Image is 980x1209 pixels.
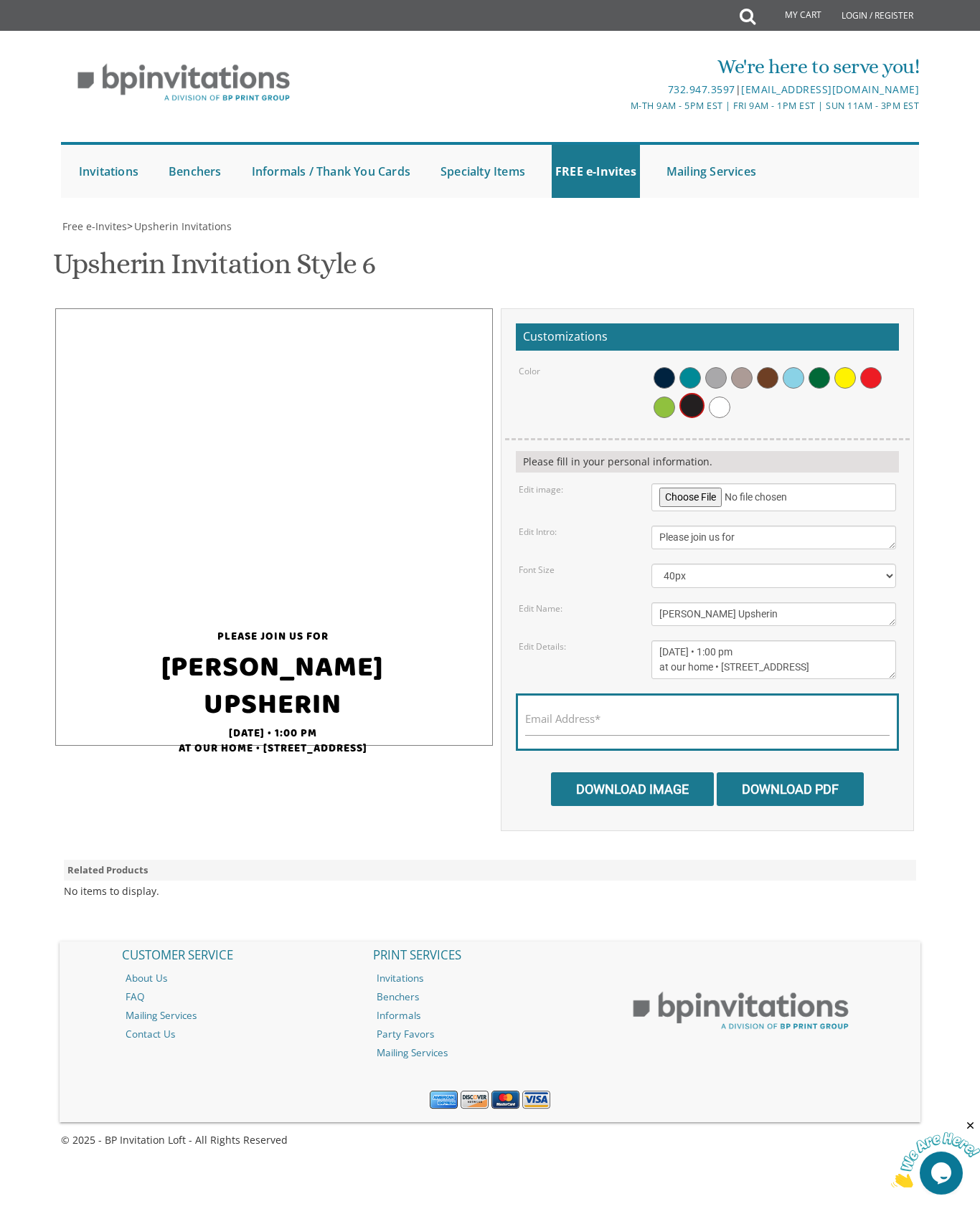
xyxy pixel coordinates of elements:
[461,1091,489,1109] img: Discover
[366,1043,615,1062] a: Mailing Services
[53,248,376,290] h1: Upsherin Invitation Style 6
[668,82,735,96] a: 732.947.3597
[519,365,540,377] label: Color
[491,1091,519,1109] img: MasterCard
[133,219,232,233] a: Upsherin Invitations
[366,942,615,969] h2: PRINT SERVICES
[717,772,864,806] input: Download PDF
[522,1091,550,1109] img: Visa
[519,526,557,538] label: Edit Intro:
[616,981,865,1041] img: BP Print Group
[519,564,555,576] label: Font Size
[430,1091,458,1109] img: American Express
[95,610,451,644] div: Please join us for
[348,81,920,98] div: |
[891,1119,980,1187] iframe: chat widget
[348,98,920,113] div: M-Th 9am - 5pm EST | Fri 9am - 1pm EST | Sun 11am - 3pm EST
[115,942,364,969] h2: CUSTOMER SERVICE
[519,602,562,615] label: Edit Name:
[516,323,899,351] h2: Customizations
[248,145,414,198] a: Informals / Thank You Cards
[437,145,529,198] a: Specialty Items
[61,219,127,233] a: Free e-Invites
[525,711,600,726] label: Email Address*
[134,219,232,233] span: Upsherin Invitations
[551,772,714,806] input: Download Image
[62,219,127,233] span: Free e-Invites
[115,969,364,987] a: About Us
[64,860,917,881] div: Related Products
[115,987,364,1006] a: FAQ
[519,483,563,496] label: Edit image:
[516,451,899,473] div: Please fill in your personal information.
[663,145,760,198] a: Mailing Services
[348,52,920,81] div: We're here to serve you!
[127,219,232,233] span: >
[741,82,919,96] a: [EMAIL_ADDRESS][DOMAIN_NAME]
[115,1006,364,1025] a: Mailing Services
[754,1,831,30] a: My Cart
[61,53,307,113] img: BP Invitation Loft
[115,1025,364,1043] a: Contact Us
[651,602,896,626] textarea: [PERSON_NAME] Upsherin
[165,145,225,198] a: Benchers
[95,644,451,726] div: [PERSON_NAME] Upsherin
[366,1025,615,1043] a: Party Favors
[651,640,896,679] textarea: [DATE] • 1:00 pm at our home • [STREET_ADDRESS]
[60,1133,920,1147] div: © 2025 - BP Invitation Loft - All Rights Reserved
[95,726,451,756] div: [DATE] • 1:00 pm at our home • [STREET_ADDRESS]
[366,987,615,1006] a: Benchers
[366,1006,615,1025] a: Informals
[64,884,159,899] div: No items to display.
[366,969,615,987] a: Invitations
[75,145,142,198] a: Invitations
[552,145,640,198] a: FREE e-Invites
[651,526,896,549] textarea: Please join us for
[519,640,566,653] label: Edit Details:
